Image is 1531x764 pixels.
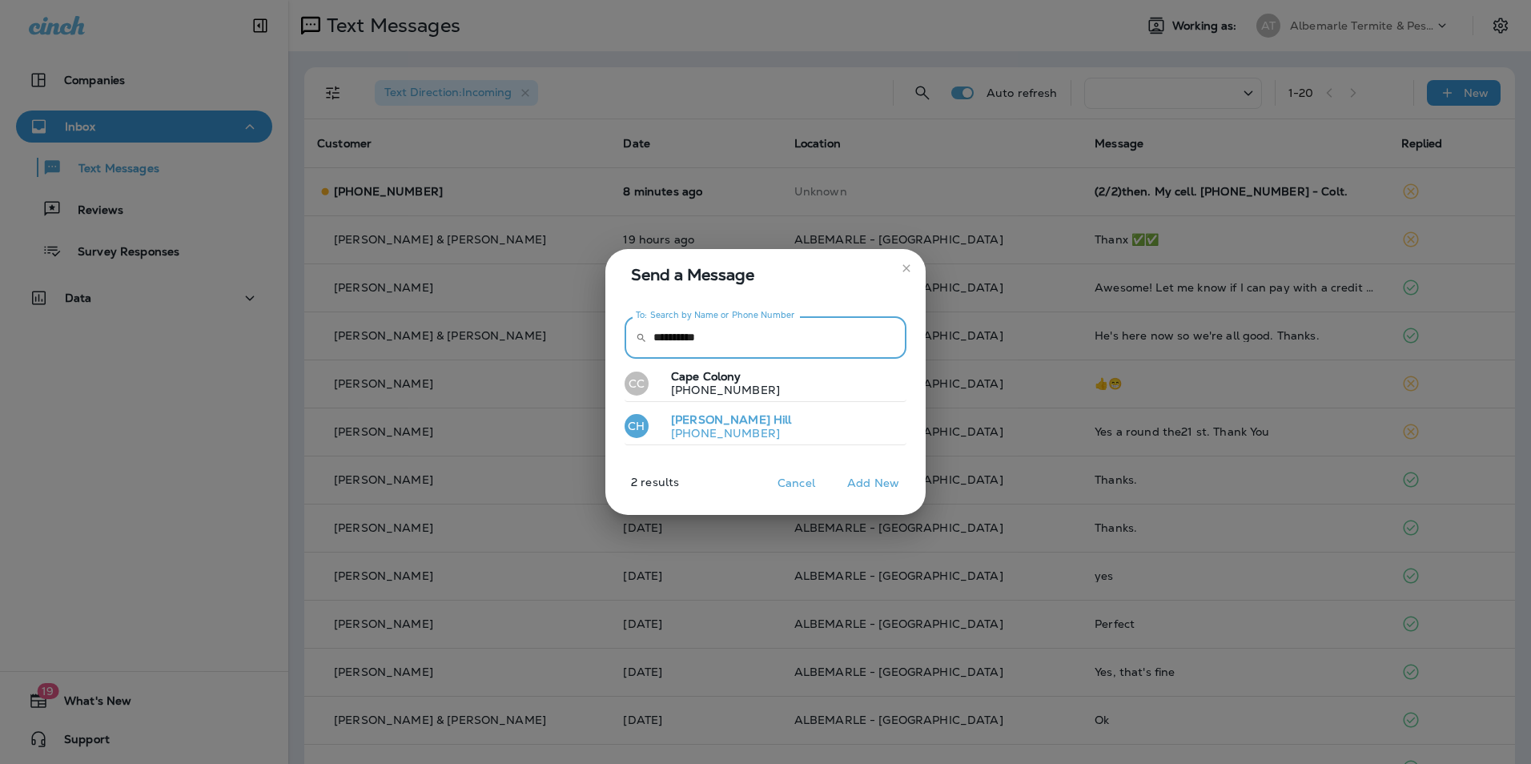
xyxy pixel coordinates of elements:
[636,309,795,321] label: To: Search by Name or Phone Number
[839,471,907,496] button: Add New
[625,414,649,438] div: CH
[625,372,649,396] div: CC
[894,255,919,281] button: close
[658,384,780,396] p: [PHONE_NUMBER]
[625,365,906,402] button: CCCape colony[PHONE_NUMBER]
[703,369,741,384] span: colony
[766,471,826,496] button: Cancel
[774,412,792,427] span: Hill
[671,369,700,384] span: Cape
[658,427,792,440] p: [PHONE_NUMBER]
[671,412,770,427] span: [PERSON_NAME]
[599,476,679,501] p: 2 results
[631,262,906,288] span: Send a Message
[625,408,906,445] button: CH[PERSON_NAME] Hill[PHONE_NUMBER]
